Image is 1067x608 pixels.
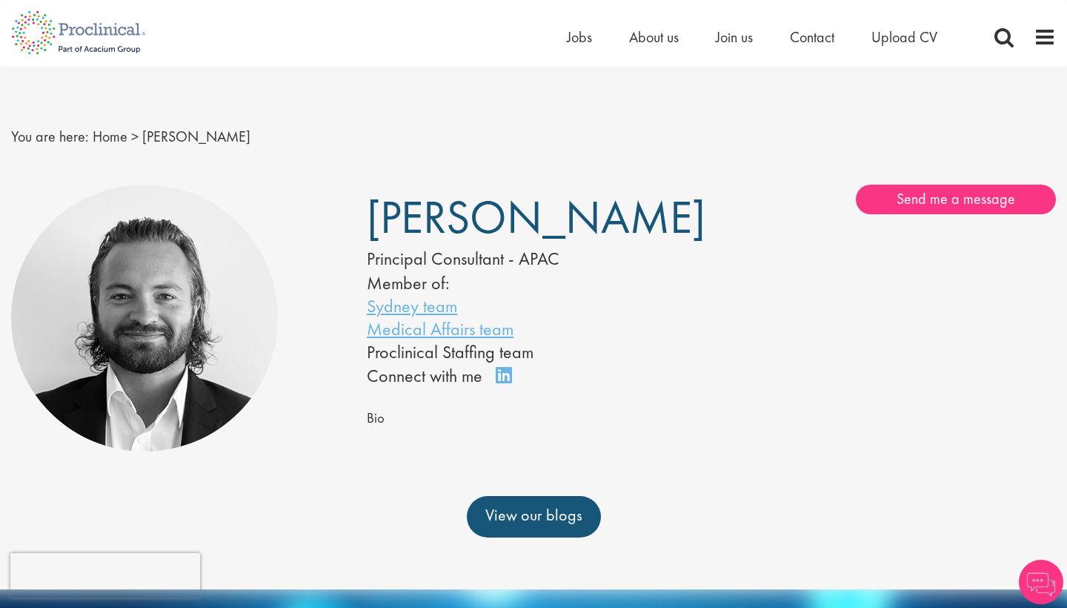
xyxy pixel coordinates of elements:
[10,553,200,598] iframe: reCAPTCHA
[367,340,667,363] li: Proclinical Staffing team
[367,294,457,317] a: Sydney team
[367,188,705,247] span: [PERSON_NAME]
[716,27,753,47] a: Join us
[1019,560,1063,604] img: Chatbot
[629,27,679,47] a: About us
[131,127,139,146] span: >
[11,185,278,452] img: James Sutton
[367,409,385,427] span: Bio
[367,317,513,340] a: Medical Affairs team
[467,496,601,538] a: View our blogs
[367,271,449,294] label: Member of:
[871,27,937,47] a: Upload CV
[567,27,592,47] a: Jobs
[856,185,1056,214] a: Send me a message
[93,127,127,146] a: breadcrumb link
[142,127,250,146] span: [PERSON_NAME]
[367,246,667,271] div: Principal Consultant - APAC
[790,27,834,47] a: Contact
[11,127,89,146] span: You are here:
